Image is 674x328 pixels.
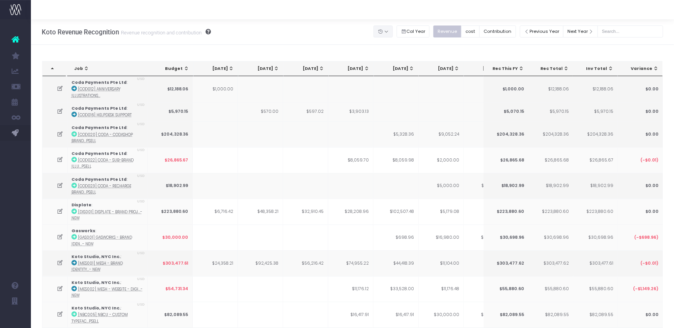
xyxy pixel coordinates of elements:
[137,302,145,308] span: USD
[148,173,193,199] td: $18,902.99
[419,276,464,302] td: $11,176.48
[283,199,328,224] td: $32,910.45
[572,276,618,302] td: $55,880.60
[483,102,528,121] td: $5,070.15
[137,277,145,282] span: USD
[374,199,419,224] td: $102,507.48
[572,199,618,224] td: $223,880.60
[464,61,509,76] th: Oct 25: activate to sort column ascending
[68,302,148,328] td: :
[483,173,528,199] td: $18,902.99
[433,25,462,37] button: Revenue
[397,25,430,37] button: Cal Year
[528,173,573,199] td: $18,902.99
[484,61,529,76] th: Rec This FY: activate to sort column ascending
[42,61,66,76] th: : activate to sort column descending
[464,302,509,328] td: $12,000.00
[283,102,328,121] td: $597.02
[336,66,370,72] div: [DATE]
[68,121,148,147] td: :
[137,199,145,204] span: USD
[573,61,618,76] th: Inv Total: activate to sort column ascending
[374,276,419,302] td: $33,528.00
[618,102,663,121] td: $0.00
[245,66,279,72] div: [DATE]
[71,80,127,85] strong: Coda Payments Pte Ltd
[464,147,509,173] td: $8,746.00
[633,286,659,292] span: (-$1,149.26)
[68,76,148,102] td: :
[71,312,128,323] abbr: [NBC005] NBCU - Custom Typeface - Brand - Upsell
[137,76,145,82] span: USD
[71,177,127,182] strong: Coda Payments Pte Ltd
[483,250,528,276] td: $303,477.62
[71,184,131,195] abbr: [COD023] Coda - Recharge Brand Architecture - Brand - Upsell
[572,147,618,173] td: $26,865.67
[148,102,193,121] td: $5,970.15
[374,147,419,173] td: $8,059.98
[238,102,283,121] td: $570.00
[464,121,509,147] td: $48,156.72
[328,199,374,224] td: $28,208.96
[71,125,127,131] strong: Coda Payments Pte Ltd
[68,173,148,199] td: :
[194,61,239,76] th: Apr 25: activate to sort column ascending
[71,305,121,311] strong: Koto Studio, NYC Inc.
[419,250,464,276] td: $11,104.00
[148,76,193,102] td: $12,188.06
[74,66,145,72] div: Job
[572,302,618,328] td: $82,089.55
[483,76,528,102] td: $1,000.00
[71,151,127,156] strong: Coda Payments Pte Ltd
[528,199,573,224] td: $223,880.60
[148,147,193,173] td: $26,865.67
[618,199,663,224] td: $0.00
[238,61,284,76] th: May 25: activate to sort column ascending
[329,61,374,76] th: Jul 25: activate to sort column ascending
[148,121,193,147] td: $204,328.36
[71,228,95,234] strong: Gasworks
[193,76,238,102] td: $1,000.00
[419,302,464,328] td: $30,000.00
[68,276,148,302] td: :
[374,250,419,276] td: $44,418.39
[625,66,659,72] div: Variance
[598,25,663,37] input: Search...
[137,148,145,153] span: USD
[640,157,659,163] span: (-$0.01)
[580,66,614,72] div: Inv Total
[374,224,419,250] td: $698.96
[640,260,659,267] span: (-$0.01)
[42,28,211,36] h3: Koto Revenue Recognition
[68,250,148,276] td: :
[374,61,419,76] th: Aug 25: activate to sort column ascending
[148,199,193,224] td: $223,880.60
[419,199,464,224] td: $5,179.08
[618,121,663,147] td: $0.00
[328,276,374,302] td: $11,176.12
[148,302,193,328] td: $82,089.55
[464,224,509,250] td: $10,020.00
[528,250,573,276] td: $303,477.62
[618,302,663,328] td: $0.00
[374,302,419,328] td: $16,417.91
[119,28,202,36] small: Revenue recognition and contribution
[137,251,145,256] span: USD
[137,173,145,179] span: USD
[328,250,374,276] td: $74,955.22
[78,112,132,117] abbr: [COD016] Helpdesk Support
[618,76,663,102] td: $0.00
[528,302,573,328] td: $82,089.55
[148,61,194,76] th: Budget: activate to sort column ascending
[71,87,121,98] abbr: [COD012] Anniversary Illustrations
[68,102,148,121] td: :
[71,202,92,208] strong: Displate
[528,76,573,102] td: $12,188.06
[618,61,663,76] th: Variance: activate to sort column ascending
[68,199,148,224] td: :
[397,24,434,39] div: Small button group
[528,147,573,173] td: $26,865.68
[471,66,505,72] div: [DATE]
[464,173,509,199] td: $13,902.99
[68,224,148,250] td: :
